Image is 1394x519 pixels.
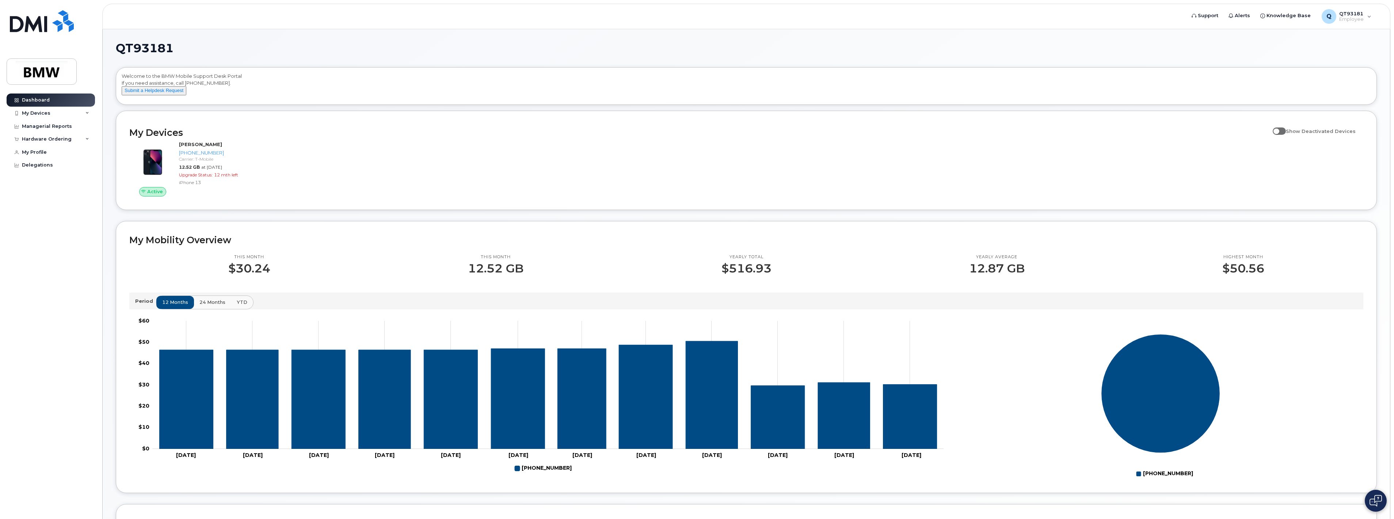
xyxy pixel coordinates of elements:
p: 12.87 GB [969,262,1025,275]
tspan: [DATE] [176,452,196,458]
div: Carrier: T-Mobile [179,156,429,162]
tspan: [DATE] [834,452,854,458]
div: [PHONE_NUMBER] [179,149,429,156]
img: Open chat [1370,495,1382,507]
p: $30.24 [228,262,270,275]
div: iPhone 13 [179,179,429,186]
p: This month [228,254,270,260]
h2: My Devices [129,127,1269,138]
button: Submit a Helpdesk Request [122,86,186,95]
p: Highest month [1222,254,1264,260]
a: Submit a Helpdesk Request [122,87,186,93]
tspan: $0 [142,445,149,451]
span: at [DATE] [201,164,222,170]
tspan: [DATE] [441,452,461,458]
tspan: [DATE] [309,452,329,458]
img: image20231002-3703462-1ig824h.jpeg [135,145,170,180]
tspan: [DATE] [375,452,395,458]
g: Chart [1101,334,1220,480]
p: $516.93 [721,262,772,275]
tspan: [DATE] [768,452,788,458]
strong: [PERSON_NAME] [179,141,222,147]
tspan: [DATE] [243,452,263,458]
tspan: [DATE] [702,452,722,458]
p: Yearly average [969,254,1025,260]
tspan: $20 [138,402,149,409]
p: Yearly total [721,254,772,260]
span: 12 mth left [214,172,238,178]
p: Period [135,298,156,305]
span: YTD [237,299,247,306]
span: QT93181 [116,43,174,54]
tspan: [DATE] [572,452,592,458]
g: Legend [1136,468,1193,480]
tspan: $30 [138,381,149,388]
tspan: $10 [138,424,149,430]
p: 12.52 GB [468,262,523,275]
span: 12.52 GB [179,164,200,170]
span: 24 months [199,299,225,306]
tspan: $40 [138,360,149,366]
g: 614-588-4966 [515,462,572,474]
g: Chart [138,317,944,474]
span: Show Deactivated Devices [1286,128,1356,134]
div: Welcome to the BMW Mobile Support Desk Portal If you need assistance, call [PHONE_NUMBER]. [122,73,1371,102]
input: Show Deactivated Devices [1273,124,1279,130]
p: This month [468,254,523,260]
tspan: $50 [138,339,149,345]
tspan: $60 [138,317,149,324]
span: Upgrade Status: [179,172,213,178]
g: Legend [515,462,572,474]
tspan: [DATE] [636,452,656,458]
h2: My Mobility Overview [129,234,1363,245]
tspan: [DATE] [509,452,528,458]
g: Series [1101,334,1220,453]
a: Active[PERSON_NAME][PHONE_NUMBER]Carrier: T-Mobile12.52 GBat [DATE]Upgrade Status:12 mth leftiPho... [129,141,431,196]
tspan: [DATE] [902,452,921,458]
p: $50.56 [1222,262,1264,275]
span: Active [147,188,163,195]
g: 614-588-4966 [160,341,937,449]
